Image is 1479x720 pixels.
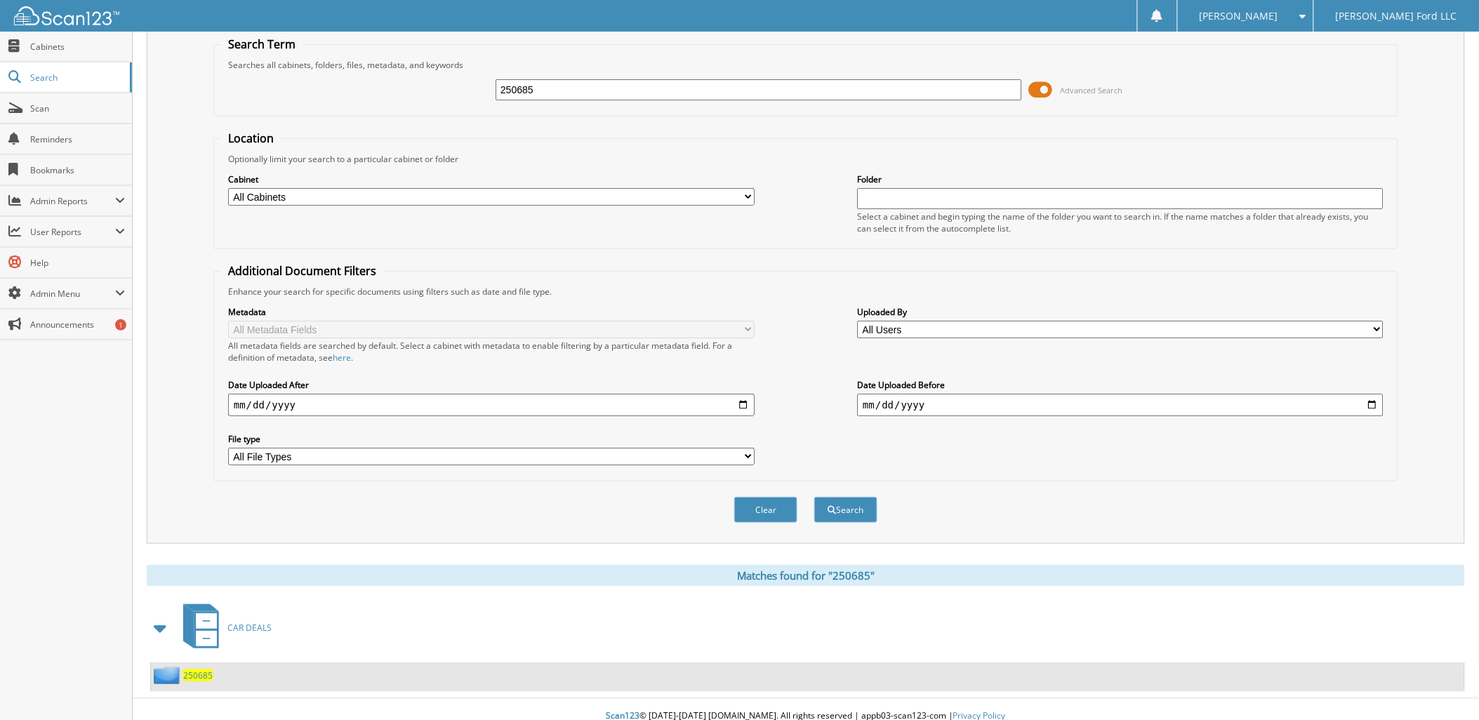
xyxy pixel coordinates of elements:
input: start [228,394,755,416]
a: here [333,352,351,364]
label: Date Uploaded After [228,379,755,391]
button: Clear [734,497,797,523]
label: File type [228,433,755,445]
span: Admin Menu [30,288,115,300]
span: Search [30,72,123,84]
span: [PERSON_NAME] [1200,12,1278,20]
div: Optionally limit your search to a particular cabinet or folder [221,153,1391,165]
legend: Location [221,131,281,146]
a: 250685 [183,669,213,681]
span: Bookmarks [30,164,125,176]
div: All metadata fields are searched by default. Select a cabinet with metadata to enable filtering b... [228,340,755,364]
legend: Search Term [221,36,303,52]
span: Announcements [30,319,125,331]
span: Cabinets [30,41,125,53]
img: folder2.png [154,667,183,684]
span: Help [30,257,125,269]
legend: Additional Document Filters [221,263,383,279]
label: Date Uploaded Before [857,379,1384,391]
span: Advanced Search [1061,85,1123,95]
button: Search [814,497,877,523]
div: Select a cabinet and begin typing the name of the folder you want to search in. If the name match... [857,211,1384,234]
img: scan123-logo-white.svg [14,6,119,25]
span: [PERSON_NAME] Ford LLC [1336,12,1457,20]
input: end [857,394,1384,416]
span: Reminders [30,133,125,145]
label: Metadata [228,306,755,318]
div: Enhance your search for specific documents using filters such as date and file type. [221,286,1391,298]
div: Matches found for "250685" [147,565,1465,586]
a: CAR DEALS [175,600,272,655]
div: Searches all cabinets, folders, files, metadata, and keywords [221,59,1391,71]
span: Admin Reports [30,195,115,207]
label: Uploaded By [857,306,1384,318]
span: Scan [30,102,125,114]
span: User Reports [30,226,115,238]
label: Cabinet [228,173,755,185]
span: CAR DEALS [227,622,272,634]
label: Folder [857,173,1384,185]
div: 1 [115,319,126,331]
